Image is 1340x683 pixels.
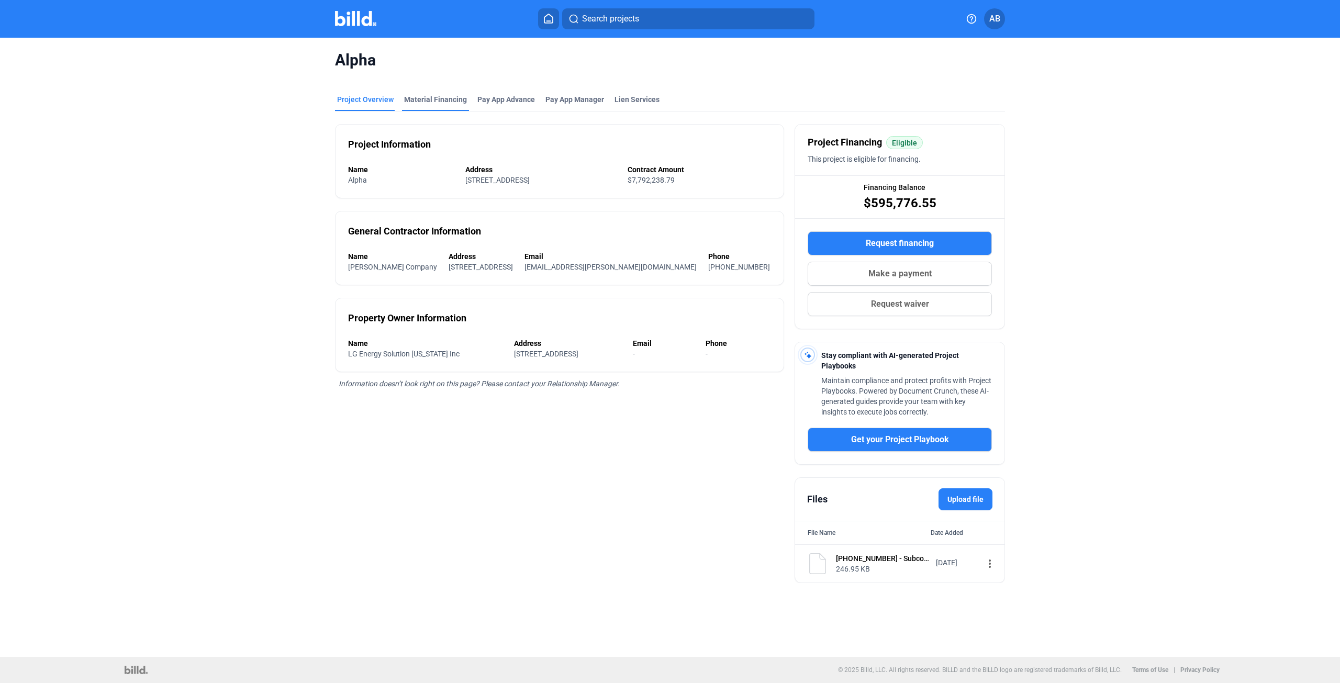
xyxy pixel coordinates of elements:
div: Address [465,164,617,175]
span: This project is eligible for financing. [808,155,921,163]
div: [PHONE_NUMBER] - Subcontract - Barin Group [836,553,929,564]
span: - [633,350,635,358]
img: document [807,553,828,574]
div: Email [524,251,698,262]
p: | [1174,666,1175,674]
div: [DATE] [936,557,978,568]
span: Project Financing [808,135,882,150]
div: Name [348,164,455,175]
div: 246.95 KB [836,564,929,574]
span: [PHONE_NUMBER] [708,263,770,271]
button: Make a payment [808,262,992,286]
span: AB [989,13,1000,25]
button: Search projects [562,8,814,29]
div: Name [348,338,504,349]
label: Upload file [939,488,992,510]
span: [STREET_ADDRESS] [465,176,530,184]
button: Request waiver [808,292,992,316]
span: - [706,350,708,358]
div: Address [449,251,514,262]
img: Billd Company Logo [335,11,376,26]
mat-chip: Eligible [886,136,923,149]
div: Material Financing [404,94,467,105]
span: Financing Balance [864,182,925,193]
img: logo [125,666,147,674]
span: $7,792,238.79 [628,176,675,184]
b: Terms of Use [1132,666,1168,674]
p: © 2025 Billd, LLC. All rights reserved. BILLD and the BILLD logo are registered trademarks of Bil... [838,666,1122,674]
span: [STREET_ADDRESS] [449,263,513,271]
span: Request financing [866,237,934,250]
span: Stay compliant with AI-generated Project Playbooks [821,351,959,370]
span: Request waiver [871,298,929,310]
span: Alpha [335,50,1005,70]
div: File Name [808,528,835,538]
mat-icon: more_vert [984,557,996,570]
button: AB [984,8,1005,29]
span: Alpha [348,176,367,184]
b: Privacy Policy [1180,666,1220,674]
div: Project Overview [337,94,394,105]
span: Search projects [582,13,639,25]
div: Project Information [348,137,431,152]
span: Make a payment [868,267,932,280]
span: Maintain compliance and protect profits with Project Playbooks. Powered by Document Crunch, these... [821,376,991,416]
div: Phone [708,251,771,262]
div: Phone [706,338,771,349]
span: [EMAIL_ADDRESS][PERSON_NAME][DOMAIN_NAME] [524,263,697,271]
span: Get your Project Playbook [851,433,949,446]
div: Address [514,338,622,349]
div: Property Owner Information [348,311,466,326]
div: Email [633,338,696,349]
div: Contract Amount [628,164,771,175]
span: Information doesn’t look right on this page? Please contact your Relationship Manager. [339,379,620,388]
span: Pay App Manager [545,94,604,105]
div: General Contractor Information [348,224,481,239]
button: Get your Project Playbook [808,428,992,452]
div: Lien Services [615,94,660,105]
span: LG Energy Solution [US_STATE] Inc [348,350,460,358]
div: Files [807,492,828,507]
div: Date Added [931,528,992,538]
div: Pay App Advance [477,94,535,105]
div: Name [348,251,438,262]
button: Request financing [808,231,992,255]
span: $595,776.55 [864,195,936,211]
span: [STREET_ADDRESS] [514,350,578,358]
span: [PERSON_NAME] Company [348,263,437,271]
